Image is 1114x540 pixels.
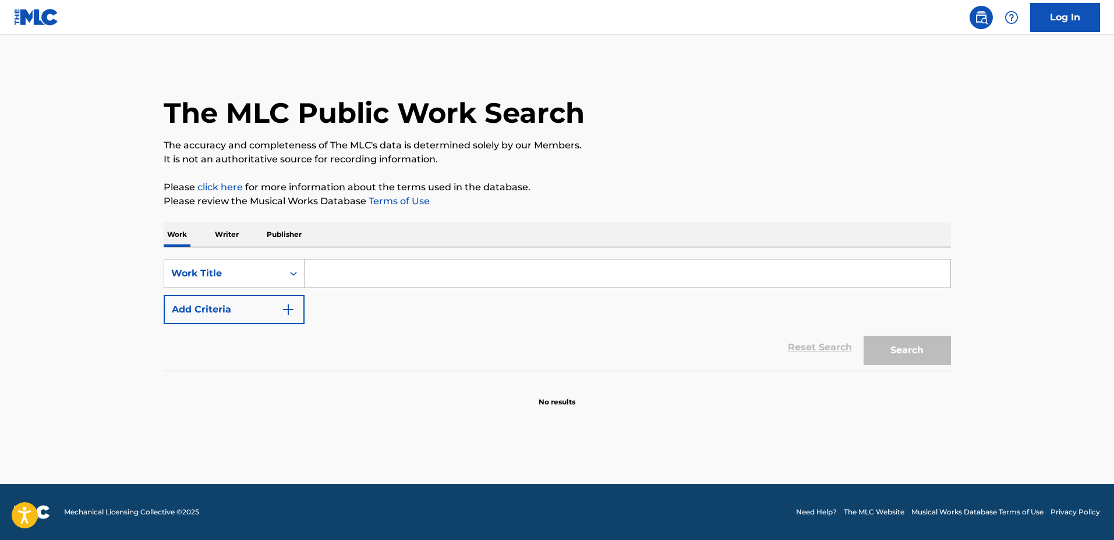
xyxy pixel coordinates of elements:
[1030,3,1100,32] a: Log In
[14,505,50,519] img: logo
[164,194,951,208] p: Please review the Musical Works Database
[539,383,575,407] p: No results
[796,507,837,517] a: Need Help?
[164,95,585,130] h1: The MLC Public Work Search
[844,507,904,517] a: The MLC Website
[164,222,190,247] p: Work
[164,152,951,166] p: It is not an authoritative source for recording information.
[164,138,951,152] p: The accuracy and completeness of The MLC's data is determined solely by our Members.
[197,182,243,193] a: click here
[1051,507,1100,517] a: Privacy Policy
[171,267,276,280] div: Work Title
[974,10,988,24] img: search
[1000,6,1023,29] div: Help
[164,180,951,194] p: Please for more information about the terms used in the database.
[1056,484,1114,540] iframe: Chat Widget
[970,6,993,29] a: Public Search
[281,303,295,317] img: 9d2ae6d4665cec9f34b9.svg
[366,196,430,207] a: Terms of Use
[911,507,1044,517] a: Musical Works Database Terms of Use
[164,259,951,371] form: Search Form
[14,9,59,26] img: MLC Logo
[263,222,305,247] p: Publisher
[211,222,242,247] p: Writer
[1005,10,1018,24] img: help
[164,295,305,324] button: Add Criteria
[64,507,199,517] span: Mechanical Licensing Collective © 2025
